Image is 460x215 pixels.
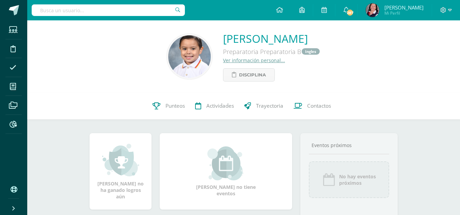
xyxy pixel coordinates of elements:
[168,35,211,78] img: ae638648dcfde11ba01e928e5b9c56f9.png
[192,146,260,197] div: [PERSON_NAME] no tiene eventos
[384,10,424,16] span: Mi Perfil
[239,92,288,120] a: Trayectoria
[288,92,336,120] a: Contactos
[223,68,275,82] a: Disciplina
[102,143,139,177] img: achievement_small.png
[223,46,320,57] div: Preparatoria Preparatoria B
[223,31,320,46] a: [PERSON_NAME]
[147,92,190,120] a: Punteos
[96,143,145,200] div: [PERSON_NAME] no ha ganado logros aún
[307,103,331,110] span: Contactos
[366,3,379,17] img: ff0f9ace4d1c23045c539ed074e89c73.png
[339,173,376,186] span: No hay eventos próximos
[165,103,185,110] span: Punteos
[309,142,389,148] div: Eventos próximos
[239,69,266,81] span: Disciplina
[207,146,244,180] img: event_small.png
[223,57,285,64] a: Ver información personal...
[322,173,336,186] img: event_icon.png
[32,4,185,16] input: Busca un usuario...
[302,48,320,55] a: Ingles
[346,9,354,16] span: 287
[384,4,424,11] span: [PERSON_NAME]
[206,103,234,110] span: Actividades
[190,92,239,120] a: Actividades
[256,103,283,110] span: Trayectoria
